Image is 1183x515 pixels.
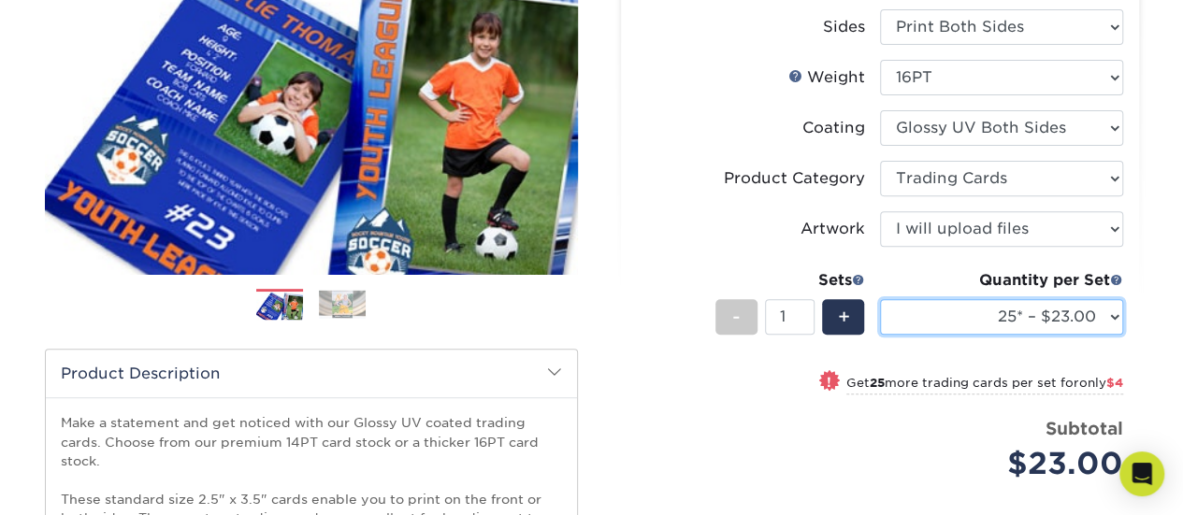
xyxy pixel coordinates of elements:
[319,290,366,319] img: Trading Cards 02
[1046,418,1123,438] strong: Subtotal
[1106,376,1123,390] span: $4
[801,218,865,240] div: Artwork
[715,269,865,292] div: Sets
[724,167,865,190] div: Product Category
[1119,451,1164,496] div: Open Intercom Messenger
[837,303,849,331] span: +
[788,66,865,89] div: Weight
[880,269,1123,292] div: Quantity per Set
[827,372,831,392] span: !
[846,376,1123,394] small: Get more trading cards per set for
[870,376,885,390] strong: 25
[732,303,741,331] span: -
[1079,376,1123,390] span: only
[46,350,577,397] h2: Product Description
[256,290,303,322] img: Trading Cards 01
[823,16,865,38] div: Sides
[894,441,1123,486] div: $23.00
[802,117,865,139] div: Coating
